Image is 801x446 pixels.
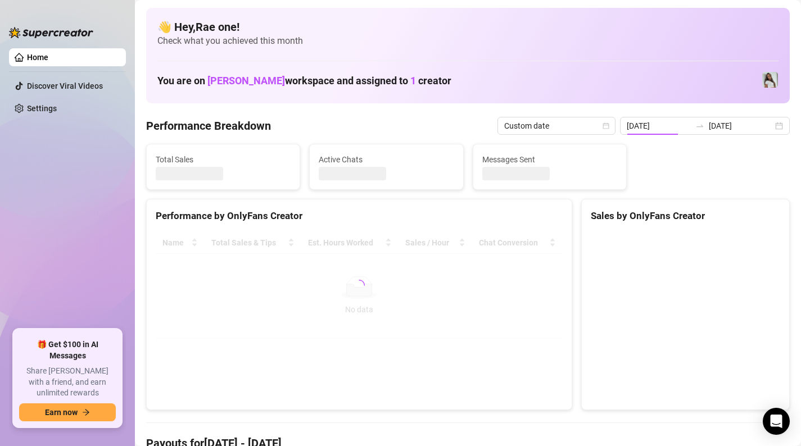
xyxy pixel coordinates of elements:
[627,120,691,132] input: Start date
[695,121,704,130] span: to
[157,19,779,35] h4: 👋 Hey, Rae one !
[763,408,790,435] div: Open Intercom Messenger
[504,117,609,134] span: Custom date
[603,122,609,129] span: calendar
[695,121,704,130] span: swap-right
[157,35,779,47] span: Check what you achieved this month
[19,339,116,361] span: 🎁 Get $100 in AI Messages
[354,280,365,291] span: loading
[156,153,291,166] span: Total Sales
[207,75,285,87] span: [PERSON_NAME]
[482,153,617,166] span: Messages Sent
[591,208,780,224] div: Sales by OnlyFans Creator
[27,104,57,113] a: Settings
[45,408,78,417] span: Earn now
[19,366,116,399] span: Share [PERSON_NAME] with a friend, and earn unlimited rewards
[410,75,416,87] span: 1
[762,72,778,88] img: Rae
[27,53,48,62] a: Home
[146,118,271,134] h4: Performance Breakdown
[157,75,451,87] h1: You are on workspace and assigned to creator
[319,153,454,166] span: Active Chats
[156,208,563,224] div: Performance by OnlyFans Creator
[9,27,93,38] img: logo-BBDzfeDw.svg
[27,81,103,90] a: Discover Viral Videos
[19,403,116,421] button: Earn nowarrow-right
[82,408,90,416] span: arrow-right
[709,120,773,132] input: End date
